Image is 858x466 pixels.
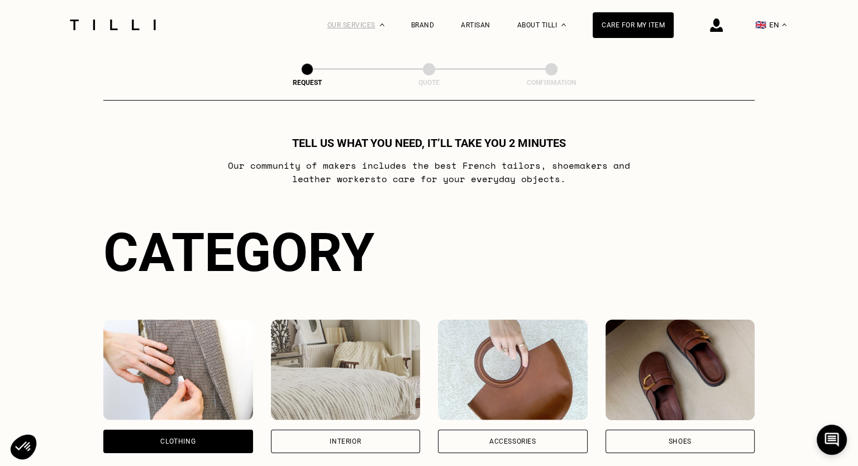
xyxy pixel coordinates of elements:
[782,23,786,26] img: menu déroulant
[461,21,490,29] a: Artisan
[495,79,607,87] div: Confirmation
[66,20,160,30] img: Tilli seamstress service logo
[380,23,384,26] img: Dropdown menu
[103,221,755,284] div: Category
[292,136,566,150] h1: Tell us what you need, it’ll take you 2 minutes
[438,320,588,420] img: Accessories
[271,320,421,420] img: Interior
[593,12,674,38] a: Care for my item
[755,20,766,30] span: 🇬🇧
[669,438,692,445] div: Shoes
[330,438,361,445] div: Interior
[561,23,566,26] img: About dropdown menu
[103,320,253,420] img: Clothing
[251,79,363,87] div: Request
[411,21,435,29] a: Brand
[373,79,485,87] div: Quote
[710,18,723,32] img: login icon
[160,438,196,445] div: Clothing
[606,320,755,420] img: Shoes
[208,159,651,186] p: Our community of makers includes the best French tailors , shoemakers and leather workers to care...
[489,438,536,445] div: Accessories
